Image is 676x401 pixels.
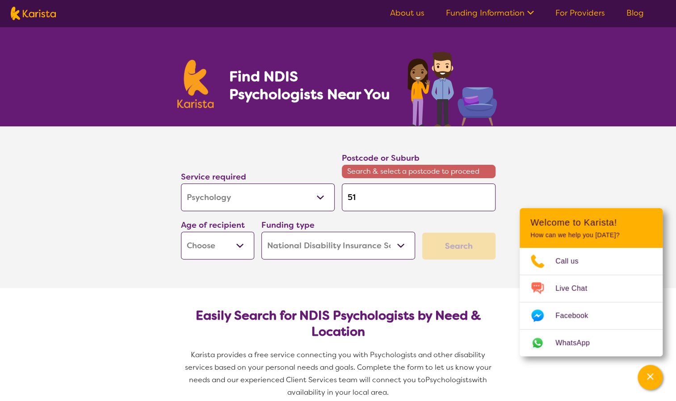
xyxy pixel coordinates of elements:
[520,248,663,356] ul: Choose channel
[188,308,488,340] h2: Easily Search for NDIS Psychologists by Need & Location
[425,375,472,384] span: Psychologists
[555,309,599,322] span: Facebook
[530,217,652,228] h2: Welcome to Karista!
[555,255,589,268] span: Call us
[520,330,663,356] a: Web link opens in a new tab.
[555,8,605,18] a: For Providers
[626,8,644,18] a: Blog
[555,336,600,350] span: WhatsApp
[261,220,315,230] label: Funding type
[11,7,56,20] img: Karista logo
[342,165,495,178] span: Search & select a postcode to proceed
[177,60,214,108] img: Karista logo
[342,153,420,163] label: Postcode or Suburb
[446,8,534,18] a: Funding Information
[520,208,663,356] div: Channel Menu
[390,8,424,18] a: About us
[638,365,663,390] button: Channel Menu
[181,171,246,182] label: Service required
[181,220,245,230] label: Age of recipient
[404,48,499,126] img: psychology
[530,231,652,239] p: How can we help you [DATE]?
[555,282,598,295] span: Live Chat
[342,184,495,211] input: Type
[185,350,493,384] span: Karista provides a free service connecting you with Psychologists and other disability services b...
[229,67,394,103] h1: Find NDIS Psychologists Near You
